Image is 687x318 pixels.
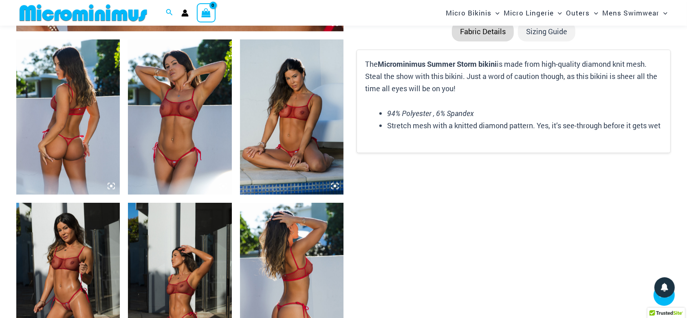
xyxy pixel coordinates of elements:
span: Menu Toggle [590,2,598,23]
span: Mens Swimwear [602,2,659,23]
img: Summer Storm Red 332 Crop Top 449 Thong [128,39,231,195]
em: 94% Polyester , 6% Spandex [387,108,474,118]
span: Outers [566,2,590,23]
a: Mens SwimwearMenu ToggleMenu Toggle [600,2,669,23]
a: Micro BikinisMenu ToggleMenu Toggle [444,2,502,23]
a: OutersMenu ToggleMenu Toggle [564,2,600,23]
li: Sizing Guide [518,22,575,42]
a: Micro LingerieMenu ToggleMenu Toggle [502,2,564,23]
a: Account icon link [181,9,189,17]
span: Menu Toggle [491,2,500,23]
img: Summer Storm Red 332 Crop Top 449 Thong [16,39,120,195]
li: Stretch mesh with a knitted diamond pattern. Yes, it’s see-through before it gets wet [387,120,662,132]
span: Micro Bikinis [446,2,491,23]
b: Microminimus Summer Storm bikini [378,59,497,69]
nav: Site Navigation [443,1,671,24]
li: Fabric Details [452,22,514,42]
p: The is made from high-quality diamond knit mesh. Steal the show with this bikini. Just a word of ... [365,58,662,94]
a: Search icon link [166,8,173,18]
span: Menu Toggle [659,2,667,23]
span: Micro Lingerie [504,2,554,23]
span: Menu Toggle [554,2,562,23]
a: View Shopping Cart, empty [197,3,216,22]
img: MM SHOP LOGO FLAT [16,4,150,22]
img: Summer Storm Red 332 Crop Top 449 Thong [240,39,343,195]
